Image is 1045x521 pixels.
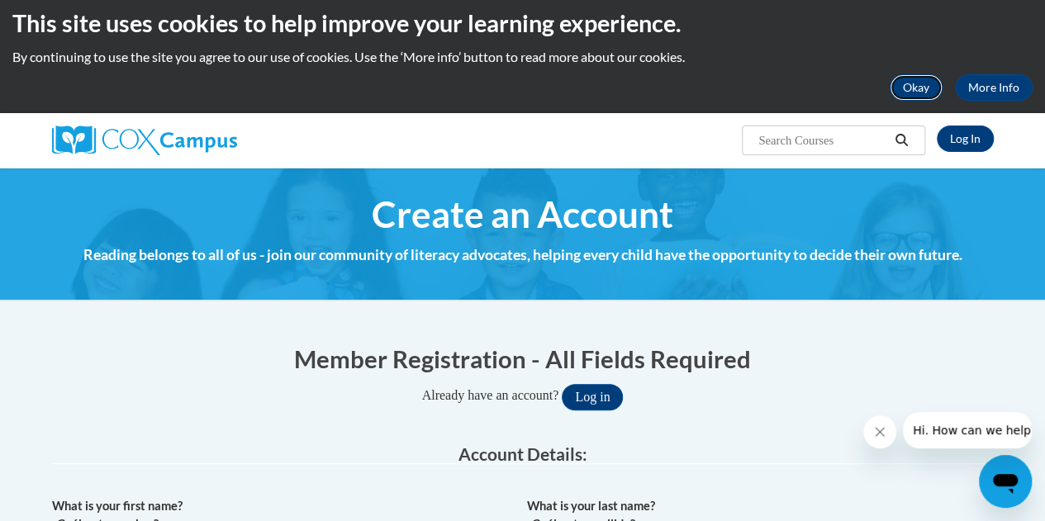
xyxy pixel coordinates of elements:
[903,412,1032,448] iframe: Message from company
[52,244,994,266] h4: Reading belongs to all of us - join our community of literacy advocates, helping every child have...
[955,74,1033,101] a: More Info
[890,74,943,101] button: Okay
[458,443,587,464] span: Account Details:
[863,415,896,448] iframe: Close message
[10,12,134,25] span: Hi. How can we help?
[52,126,237,155] img: Cox Campus
[12,7,1033,40] h2: This site uses cookies to help improve your learning experience.
[12,48,1033,66] p: By continuing to use the site you agree to our use of cookies. Use the ‘More info’ button to read...
[889,130,914,150] button: Search
[979,455,1032,508] iframe: Button to launch messaging window
[937,126,994,152] a: Log In
[562,384,623,410] button: Log in
[372,192,673,236] span: Create an Account
[757,130,889,150] input: Search Courses
[52,342,994,376] h1: Member Registration - All Fields Required
[422,388,559,402] span: Already have an account?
